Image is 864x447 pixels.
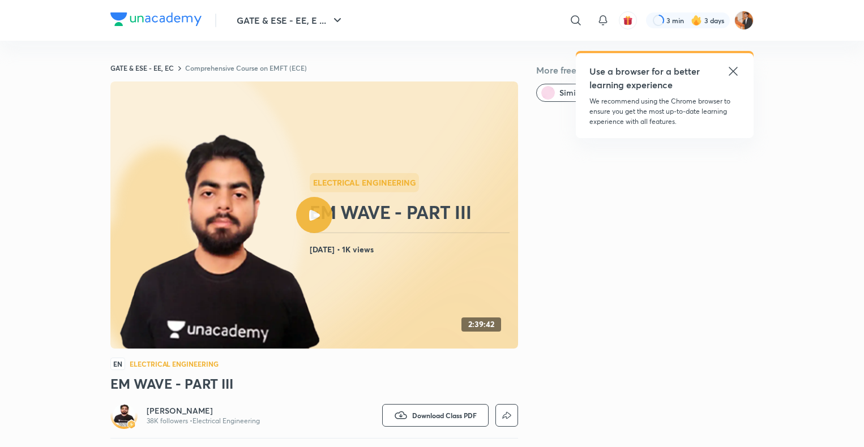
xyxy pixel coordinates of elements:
h4: 2:39:42 [468,320,494,329]
a: [PERSON_NAME] [147,405,260,416]
button: Download Class PDF [382,404,489,427]
span: EN [110,358,125,370]
span: Download Class PDF [412,411,477,420]
button: avatar [619,11,637,29]
h5: Use a browser for a better learning experience [589,65,702,92]
h2: EM WAVE - PART III [310,201,514,223]
h5: More free classes [536,63,754,77]
a: Comprehensive Course on EMFT (ECE) [185,63,307,72]
a: Company Logo [110,12,202,29]
button: Similar classes [536,84,624,102]
img: avatar [623,15,633,25]
img: badge [127,420,135,428]
a: GATE & ESE - EE, EC [110,63,174,72]
h3: EM WAVE - PART III [110,375,518,393]
h4: Electrical Engineering [130,360,219,367]
span: Similar classes [559,87,614,98]
img: Ayush sagitra [734,11,754,30]
p: 38K followers • Electrical Engineering [147,416,260,425]
img: Avatar [113,404,135,427]
a: Avatarbadge [110,402,138,429]
h4: [DATE] • 1K views [310,242,514,257]
button: GATE & ESE - EE, E ... [230,9,351,32]
img: Company Logo [110,12,202,26]
p: We recommend using the Chrome browser to ensure you get the most up-to-date learning experience w... [589,96,740,127]
img: streak [691,15,702,26]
